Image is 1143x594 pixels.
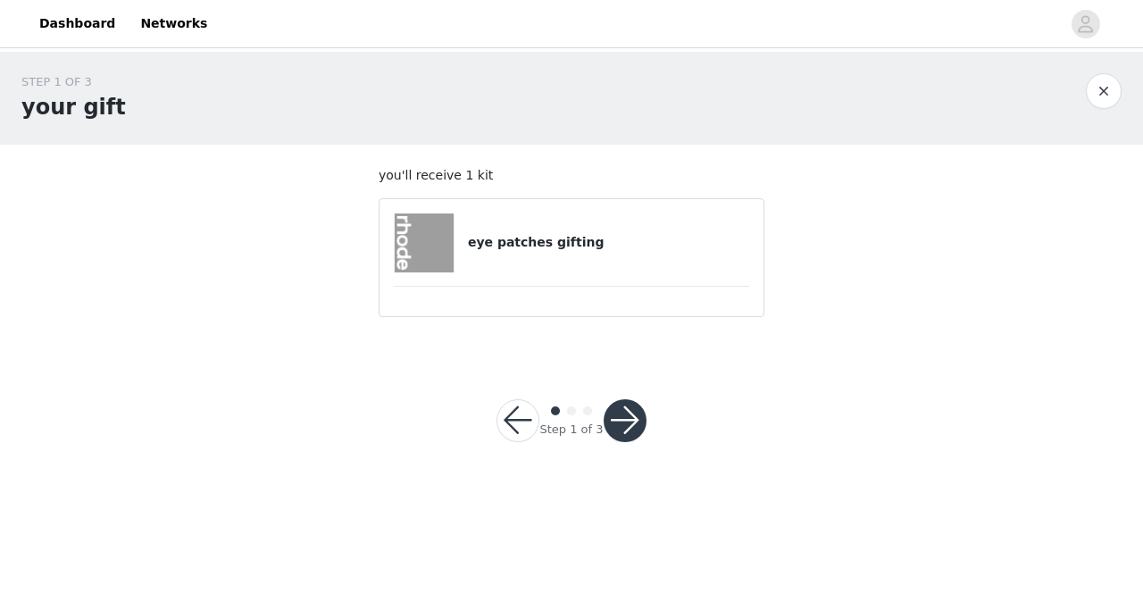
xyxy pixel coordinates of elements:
a: Networks [129,4,218,44]
p: you'll receive 1 kit [379,166,764,185]
h1: your gift [21,91,126,123]
div: STEP 1 OF 3 [21,73,126,91]
div: avatar [1077,10,1094,38]
img: eye patches gifting [395,213,454,272]
a: Dashboard [29,4,126,44]
h4: eye patches gifting [468,233,749,252]
div: Step 1 of 3 [539,421,603,439]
